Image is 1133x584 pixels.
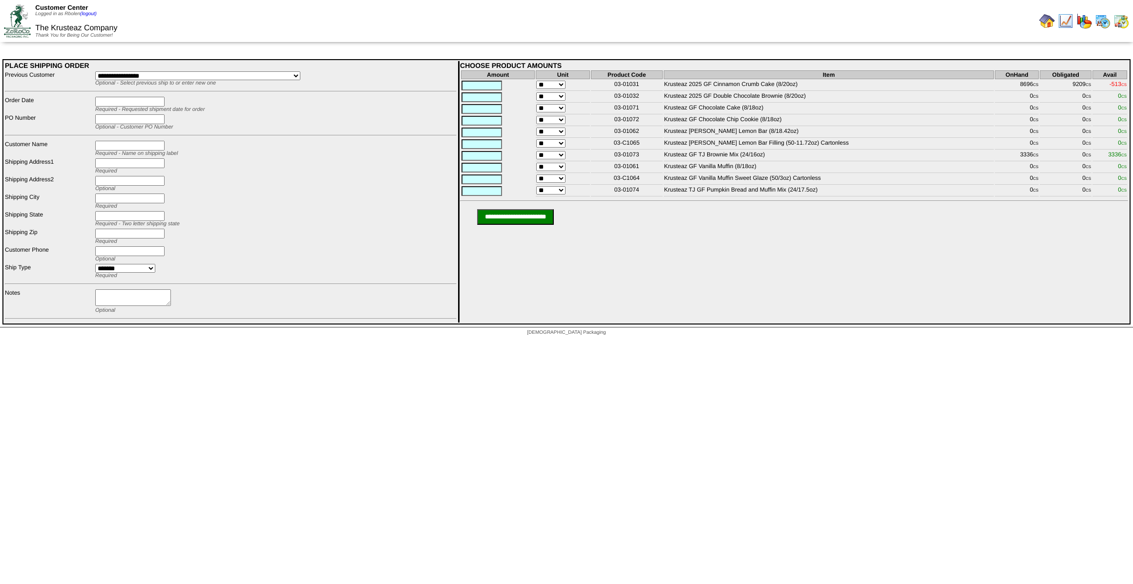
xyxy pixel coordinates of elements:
span: Optional [95,186,115,192]
td: 0 [1040,92,1091,103]
td: 0 [995,174,1039,185]
td: Krusteaz TJ GF Pumpkin Bread and Muffin Mix (24/17.5oz) [664,186,994,196]
span: CS [1033,83,1038,87]
td: Krusteaz GF TJ Brownie Mix (24/16oz) [664,151,994,161]
span: CS [1086,106,1091,110]
td: 03-01073 [591,151,663,161]
span: CS [1121,165,1127,169]
td: 0 [995,186,1039,196]
span: CS [1121,176,1127,181]
td: PO Number [4,114,94,130]
td: 0 [1040,104,1091,114]
td: 03-C1064 [591,174,663,185]
span: CS [1033,141,1038,146]
span: Required [95,203,117,209]
td: Shipping Address1 [4,158,94,174]
td: Notes [4,289,94,314]
td: Krusteaz GF Vanilla Muffin (8/18oz) [664,162,994,173]
span: Required [95,273,117,279]
span: CS [1086,118,1091,122]
td: 03-C1065 [591,139,663,150]
span: CS [1033,176,1038,181]
span: -513 [1110,81,1127,87]
th: Item [664,70,994,79]
span: 0 [1118,139,1127,146]
td: Previous Customer [4,71,94,87]
span: Optional [95,307,115,313]
span: CS [1121,188,1127,193]
td: Customer Phone [4,246,94,262]
td: 0 [1040,174,1091,185]
a: (logout) [80,11,97,17]
td: Krusteaz GF Chocolate Chip Cookie (8/18oz) [664,115,994,126]
span: CS [1033,130,1038,134]
th: Unit [536,70,589,79]
span: 0 [1118,128,1127,134]
th: OnHand [995,70,1039,79]
td: 03-01074 [591,186,663,196]
span: 0 [1118,163,1127,170]
img: line_graph.gif [1058,13,1073,29]
span: CS [1033,94,1038,99]
td: 0 [1040,115,1091,126]
th: Amount [461,70,535,79]
td: Shipping State [4,211,94,227]
th: Avail [1092,70,1127,79]
span: 3336 [1108,151,1127,158]
td: 8696 [995,80,1039,91]
span: Logged in as Rbolen [35,11,97,17]
span: [DEMOGRAPHIC_DATA] Packaging [527,330,606,335]
td: 03-01072 [591,115,663,126]
span: CS [1033,106,1038,110]
td: 0 [995,104,1039,114]
img: graph.gif [1076,13,1092,29]
td: 03-01032 [591,92,663,103]
span: CS [1086,188,1091,193]
td: 0 [1040,139,1091,150]
td: Order Date [4,96,94,113]
span: Required [95,168,117,174]
span: Required - Requested shipment date for order [95,107,205,112]
td: 3336 [995,151,1039,161]
span: Thank You for Being Our Customer! [35,33,113,38]
span: CS [1086,94,1091,99]
td: 0 [1040,151,1091,161]
span: CS [1033,118,1038,122]
td: 0 [1040,186,1091,196]
td: 0 [995,92,1039,103]
td: Shipping City [4,193,94,210]
span: Required [95,238,117,244]
span: CS [1086,141,1091,146]
span: The Krusteaz Company [35,24,117,32]
td: Krusteaz GF Vanilla Muffin Sweet Glaze (50/3oz) Cartonless [664,174,994,185]
td: 03-01071 [591,104,663,114]
td: Shipping Zip [4,228,94,245]
td: Krusteaz [PERSON_NAME] Lemon Bar Filling (50-11.72oz) Cartonless [664,139,994,150]
td: Krusteaz 2025 GF Double Chocolate Brownie (8/20oz) [664,92,994,103]
img: ZoRoCo_Logo(Green%26Foil)%20jpg.webp [4,4,31,37]
td: 0 [995,139,1039,150]
span: Required - Name on shipping label [95,151,178,156]
th: Obligated [1040,70,1091,79]
span: CS [1086,176,1091,181]
th: Product Code [591,70,663,79]
td: 03-01062 [591,127,663,138]
span: CS [1121,153,1127,157]
span: 0 [1118,92,1127,99]
td: 03-01031 [591,80,663,91]
span: CS [1086,130,1091,134]
span: CS [1121,141,1127,146]
td: 0 [995,127,1039,138]
span: CS [1086,83,1091,87]
td: Krusteaz [PERSON_NAME] Lemon Bar (8/18.42oz) [664,127,994,138]
td: Krusteaz 2025 GF Cinnamon Crumb Cake (8/20oz) [664,80,994,91]
span: CS [1121,118,1127,122]
span: 0 [1118,104,1127,111]
div: CHOOSE PRODUCT AMOUNTS [460,62,1128,69]
span: Optional [95,256,115,262]
span: CS [1033,188,1038,193]
td: Krusteaz GF Chocolate Cake (8/18oz) [664,104,994,114]
td: 0 [1040,127,1091,138]
span: CS [1033,153,1038,157]
span: Customer Center [35,4,88,11]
